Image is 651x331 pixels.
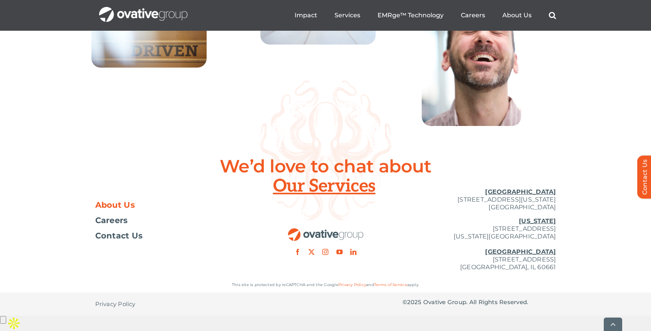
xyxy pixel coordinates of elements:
[95,232,249,240] a: Contact Us
[549,12,556,19] a: Search
[403,188,556,211] p: [STREET_ADDRESS][US_STATE] [GEOGRAPHIC_DATA]
[322,249,328,255] a: instagram
[95,217,128,224] span: Careers
[95,232,143,240] span: Contact Us
[519,217,556,225] u: [US_STATE]
[99,6,187,13] a: OG_Full_horizontal_WHT
[95,293,249,316] nav: Footer - Privacy Policy
[403,298,556,306] p: © Ovative Group. All Rights Reserved.
[95,293,136,316] a: Privacy Policy
[308,249,315,255] a: twitter
[295,249,301,255] a: facebook
[485,188,556,195] u: [GEOGRAPHIC_DATA]
[403,217,556,271] p: [STREET_ADDRESS] [US_STATE][GEOGRAPHIC_DATA] [STREET_ADDRESS] [GEOGRAPHIC_DATA], IL 60661
[295,3,556,28] nav: Menu
[461,12,485,19] a: Careers
[95,201,249,209] a: About Us
[295,12,317,19] a: Impact
[95,201,249,240] nav: Footer Menu
[287,227,364,235] a: OG_Full_horizontal_RGB
[378,12,444,19] a: EMRge™ Technology
[335,12,360,19] a: Services
[502,12,532,19] a: About Us
[485,248,556,255] u: [GEOGRAPHIC_DATA]
[95,217,249,224] a: Careers
[95,281,556,289] p: This site is protected by reCAPTCHA and the Google and apply.
[350,249,356,255] a: linkedin
[95,300,136,308] span: Privacy Policy
[95,201,135,209] span: About Us
[336,249,343,255] a: youtube
[374,282,407,287] a: Terms of Service
[422,26,522,126] img: Home – Careers 8
[338,282,366,287] a: Privacy Policy
[6,316,22,331] img: Apollo
[407,298,422,306] span: 2025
